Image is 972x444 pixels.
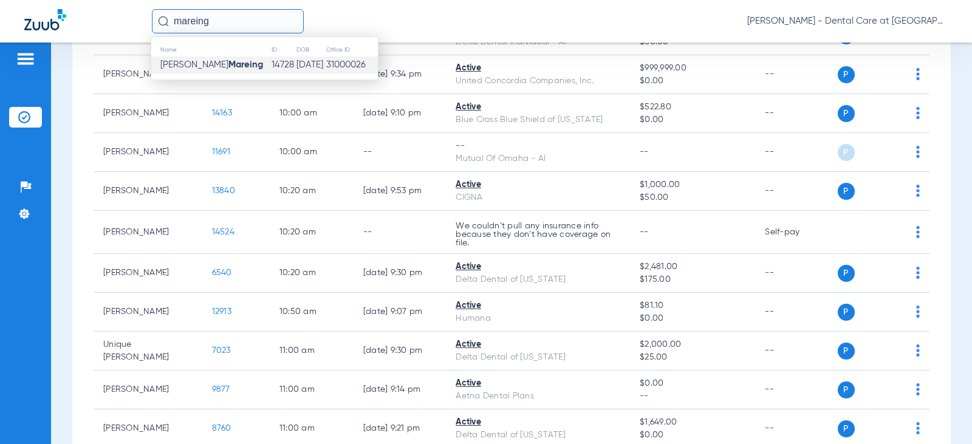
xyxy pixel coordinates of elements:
[755,371,837,409] td: --
[354,293,447,332] td: [DATE] 9:07 PM
[640,416,745,429] span: $1,649.00
[270,254,354,293] td: 10:20 AM
[212,424,231,432] span: 8760
[755,94,837,133] td: --
[24,9,66,30] img: Zuub Logo
[640,75,745,87] span: $0.00
[755,172,837,211] td: --
[916,226,920,238] img: group-dot-blue.svg
[296,43,326,56] th: DOB
[916,422,920,434] img: group-dot-blue.svg
[94,371,202,409] td: [PERSON_NAME]
[640,148,649,156] span: --
[354,133,447,172] td: --
[271,43,296,56] th: ID
[640,377,745,390] span: $0.00
[160,60,263,69] span: [PERSON_NAME]
[640,390,745,403] span: --
[270,172,354,211] td: 10:20 AM
[916,267,920,279] img: group-dot-blue.svg
[94,55,202,94] td: [PERSON_NAME]
[916,185,920,197] img: group-dot-blue.svg
[354,94,447,133] td: [DATE] 9:10 PM
[916,146,920,158] img: group-dot-blue.svg
[354,254,447,293] td: [DATE] 9:30 PM
[456,390,620,403] div: Aetna Dental Plans
[212,268,232,277] span: 6540
[838,381,855,398] span: P
[755,55,837,94] td: --
[640,351,745,364] span: $25.00
[94,172,202,211] td: [PERSON_NAME]
[640,261,745,273] span: $2,481.00
[640,101,745,114] span: $522.80
[326,43,378,56] th: Office ID
[270,133,354,172] td: 10:00 AM
[228,60,263,69] strong: Mareing
[354,55,447,94] td: [DATE] 9:34 PM
[212,385,230,394] span: 9877
[838,304,855,321] span: P
[270,94,354,133] td: 10:00 AM
[916,383,920,395] img: group-dot-blue.svg
[456,338,620,351] div: Active
[838,183,855,200] span: P
[296,56,326,73] td: [DATE]
[456,191,620,204] div: CIGNA
[212,228,234,236] span: 14524
[270,211,354,254] td: 10:20 AM
[270,371,354,409] td: 11:00 AM
[212,186,235,195] span: 13840
[212,109,232,117] span: 14163
[354,172,447,211] td: [DATE] 9:53 PM
[640,228,649,236] span: --
[456,351,620,364] div: Delta Dental of [US_STATE]
[94,94,202,133] td: [PERSON_NAME]
[212,148,230,156] span: 11691
[755,211,837,254] td: Self-pay
[640,429,745,442] span: $0.00
[354,332,447,371] td: [DATE] 9:30 PM
[916,344,920,357] img: group-dot-blue.svg
[747,15,948,27] span: [PERSON_NAME] - Dental Care at [GEOGRAPHIC_DATA]
[94,133,202,172] td: [PERSON_NAME]
[151,43,271,56] th: Name
[640,114,745,126] span: $0.00
[916,306,920,318] img: group-dot-blue.svg
[456,75,620,87] div: United Concordia Companies, Inc.
[640,299,745,312] span: $81.10
[838,144,855,161] span: P
[916,68,920,80] img: group-dot-blue.svg
[456,429,620,442] div: Delta Dental of [US_STATE]
[158,16,169,27] img: Search Icon
[271,56,296,73] td: 14728
[456,140,620,152] div: --
[640,273,745,286] span: $175.00
[838,105,855,122] span: P
[212,307,231,316] span: 12913
[640,312,745,325] span: $0.00
[456,101,620,114] div: Active
[755,254,837,293] td: --
[354,371,447,409] td: [DATE] 9:14 PM
[456,312,620,325] div: Humana
[456,299,620,312] div: Active
[456,62,620,75] div: Active
[456,377,620,390] div: Active
[354,211,447,254] td: --
[456,416,620,429] div: Active
[456,273,620,286] div: Delta Dental of [US_STATE]
[755,133,837,172] td: --
[152,9,304,33] input: Search for patients
[640,338,745,351] span: $2,000.00
[916,107,920,119] img: group-dot-blue.svg
[838,420,855,437] span: P
[212,346,231,355] span: 7023
[456,152,620,165] div: Mutual Of Omaha - AI
[640,62,745,75] span: $999,999.00
[838,265,855,282] span: P
[456,114,620,126] div: Blue Cross Blue Shield of [US_STATE]
[94,332,202,371] td: Unique [PERSON_NAME]
[270,293,354,332] td: 10:50 AM
[640,179,745,191] span: $1,000.00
